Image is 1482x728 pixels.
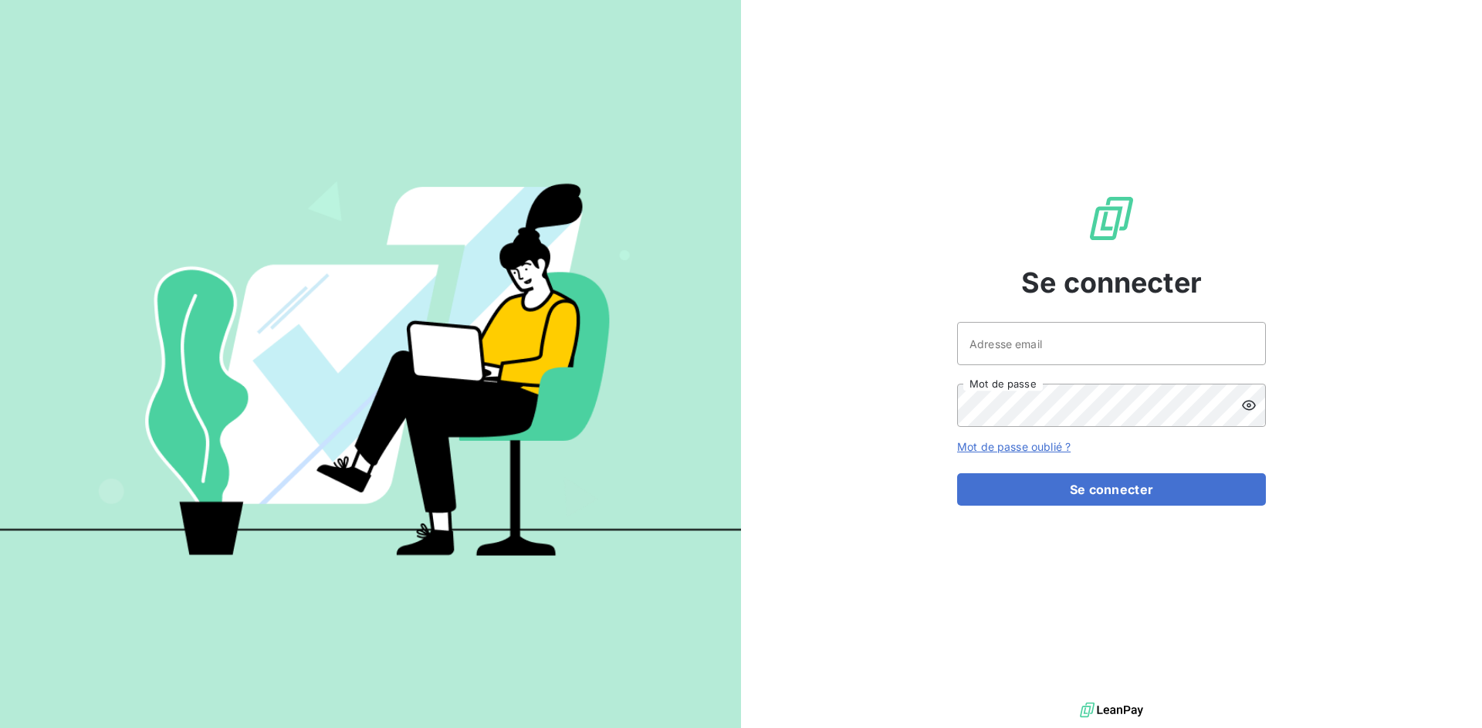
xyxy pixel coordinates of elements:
[1087,194,1136,243] img: Logo LeanPay
[957,473,1266,506] button: Se connecter
[1080,699,1143,722] img: logo
[1021,262,1202,303] span: Se connecter
[957,440,1071,453] a: Mot de passe oublié ?
[957,322,1266,365] input: placeholder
